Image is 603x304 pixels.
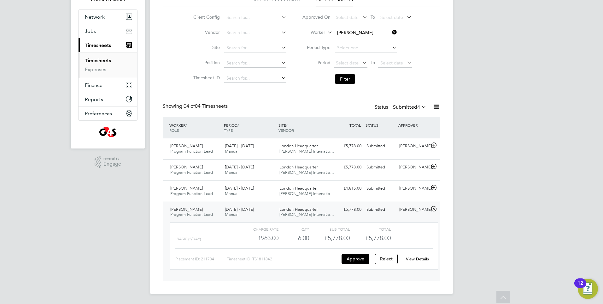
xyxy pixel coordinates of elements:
label: Site [191,45,220,50]
span: VENDOR [278,128,294,133]
div: 12 [577,283,583,291]
img: g4s1-logo-retina.png [99,127,116,137]
div: Timesheet ID: TS1811842 [227,254,340,264]
a: Expenses [85,66,106,72]
span: London Headquarter [279,207,318,212]
label: Timesheet ID [191,75,220,81]
label: Submitted [393,104,426,110]
span: Select date [380,60,403,66]
span: / [286,123,287,128]
span: Preferences [85,111,112,117]
div: [PERSON_NAME] [397,162,430,173]
span: [PERSON_NAME] [170,143,203,149]
span: Powered by [103,156,121,161]
div: £963.00 [238,233,278,243]
span: £5,778.00 [366,234,391,242]
span: [DATE] - [DATE] [225,164,254,170]
div: £4,815.00 [331,183,364,194]
input: Select one [335,44,397,52]
span: Jobs [85,28,96,34]
label: Worker [297,29,325,36]
span: To [369,58,377,67]
span: [PERSON_NAME] Internatio… [279,149,334,154]
input: Search for... [224,28,286,37]
span: [PERSON_NAME] [170,185,203,191]
span: ROLE [169,128,179,133]
span: Manual [225,149,238,154]
button: Timesheets [79,38,137,52]
div: Submitted [364,162,397,173]
div: PERIOD [222,119,277,136]
label: Position [191,60,220,65]
div: Timesheets [79,52,137,78]
span: [DATE] - [DATE] [225,143,254,149]
div: Sub Total [309,225,350,233]
button: Preferences [79,106,137,120]
span: Basic (£/day) [177,237,201,241]
div: Status [375,103,428,112]
button: Finance [79,78,137,92]
div: [PERSON_NAME] [397,141,430,151]
span: / [185,123,187,128]
span: Manual [225,191,238,196]
span: Finance [85,82,102,88]
div: APPROVER [397,119,430,131]
div: [PERSON_NAME] [397,183,430,194]
button: Network [79,10,137,24]
button: Open Resource Center, 12 new notifications [578,279,598,299]
input: Search for... [224,74,286,83]
span: [DATE] - [DATE] [225,185,254,191]
label: Period [302,60,331,65]
span: London Headquarter [279,143,318,149]
button: Reject [375,254,398,264]
div: Placement ID: 211704 [175,254,227,264]
span: Timesheets [85,42,111,48]
button: Approve [342,254,369,264]
label: Approved On [302,14,331,20]
a: Powered byEngage [95,156,121,168]
span: / [237,123,239,128]
span: Manual [225,212,238,217]
button: Filter [335,74,355,84]
span: 04 of [184,103,195,109]
label: Vendor [191,29,220,35]
label: Period Type [302,45,331,50]
span: 04 Timesheets [184,103,228,109]
span: Program Function Lead [170,149,213,154]
input: Search for... [224,13,286,22]
span: [PERSON_NAME] Internatio… [279,191,334,196]
span: Select date [336,60,359,66]
button: Jobs [79,24,137,38]
span: To [369,13,377,21]
span: [PERSON_NAME] Internatio… [279,170,334,175]
div: Submitted [364,204,397,215]
div: £5,778.00 [331,204,364,215]
div: £5,778.00 [331,141,364,151]
span: [PERSON_NAME] [170,164,203,170]
input: Search for... [224,44,286,52]
span: Reports [85,96,103,102]
span: [DATE] - [DATE] [225,207,254,212]
span: London Headquarter [279,185,318,191]
a: View Details [406,256,429,262]
label: Client Config [191,14,220,20]
a: Go to home page [78,127,138,137]
span: Manual [225,170,238,175]
span: TOTAL [349,123,361,128]
div: [PERSON_NAME] [397,204,430,215]
span: Program Function Lead [170,212,213,217]
div: Submitted [364,141,397,151]
div: Submitted [364,183,397,194]
span: Select date [380,15,403,20]
div: £5,778.00 [309,233,350,243]
div: QTY [278,225,309,233]
div: STATUS [364,119,397,131]
input: Search for... [335,28,397,37]
input: Search for... [224,59,286,68]
a: Timesheets [85,58,111,64]
span: TYPE [224,128,233,133]
div: Charge rate [238,225,278,233]
span: Program Function Lead [170,191,213,196]
span: [PERSON_NAME] [170,207,203,212]
span: 4 [417,104,420,110]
